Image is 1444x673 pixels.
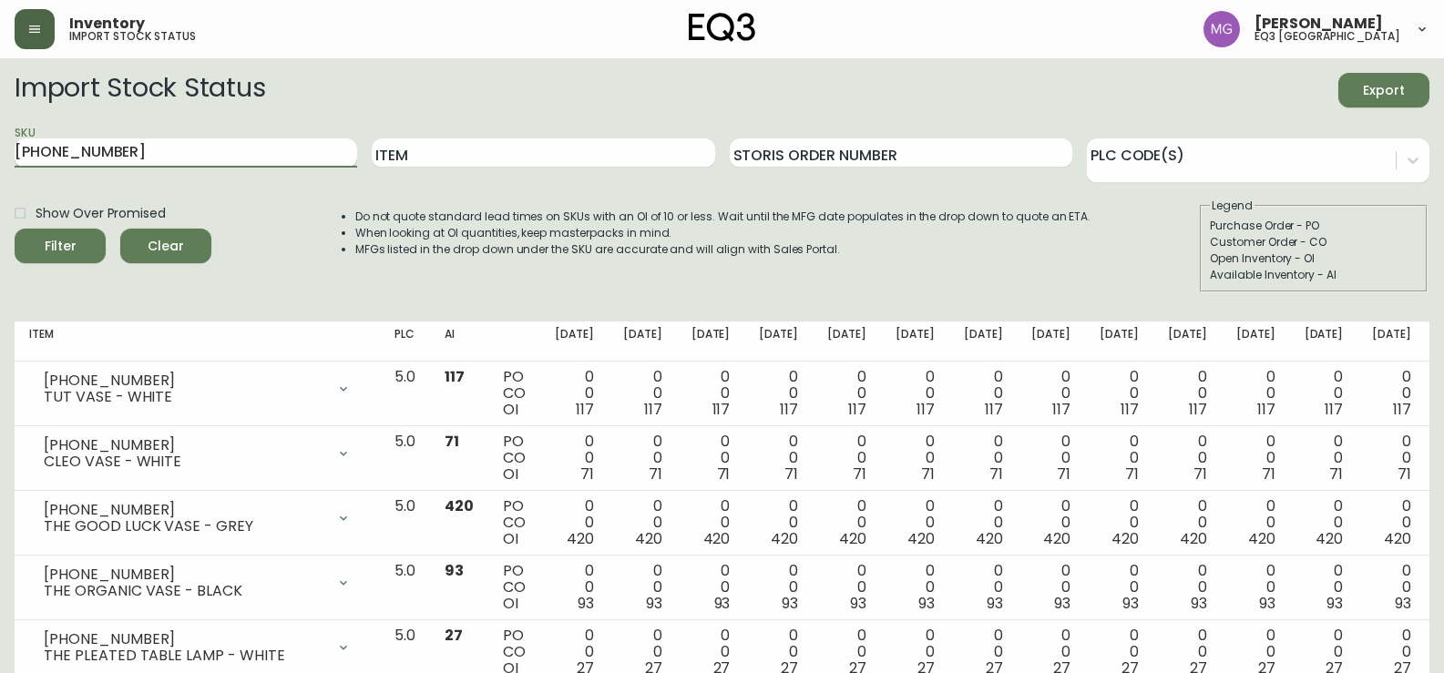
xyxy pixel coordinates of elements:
[555,563,594,612] div: 0 0
[1031,369,1070,418] div: 0 0
[1031,433,1070,483] div: 0 0
[921,464,935,484] span: 71
[380,426,430,491] td: 5.0
[1100,369,1139,418] div: 0 0
[29,627,365,668] div: [PHONE_NUMBER]THE PLEATED TABLE LAMP - WHITE
[44,502,325,518] div: [PHONE_NUMBER]
[1222,321,1290,362] th: [DATE]
[896,369,935,418] div: 0 0
[445,625,463,646] span: 27
[44,518,325,535] div: THE GOOD LUCK VASE - GREY
[712,399,731,420] span: 117
[644,399,662,420] span: 117
[503,464,518,484] span: OI
[1203,11,1240,47] img: de8837be2a95cd31bb7c9ae23fe16153
[827,369,866,418] div: 0 0
[576,399,594,420] span: 117
[380,491,430,556] td: 5.0
[1031,563,1070,612] div: 0 0
[759,369,798,418] div: 0 0
[1329,464,1343,484] span: 71
[1305,433,1344,483] div: 0 0
[1111,528,1139,549] span: 420
[827,433,866,483] div: 0 0
[1372,498,1411,547] div: 0 0
[503,399,518,420] span: OI
[1255,16,1383,31] span: [PERSON_NAME]
[29,433,365,474] div: [PHONE_NUMBER]CLEO VASE - WHITE
[1236,433,1275,483] div: 0 0
[896,563,935,612] div: 0 0
[1326,593,1343,614] span: 93
[649,464,662,484] span: 71
[964,369,1003,418] div: 0 0
[1262,464,1275,484] span: 71
[1180,528,1207,549] span: 420
[782,593,798,614] span: 93
[780,399,798,420] span: 117
[1100,563,1139,612] div: 0 0
[1305,563,1344,612] div: 0 0
[15,73,265,107] h2: Import Stock Status
[1353,79,1415,102] span: Export
[580,464,594,484] span: 71
[44,389,325,405] div: TUT VASE - WHITE
[1395,593,1411,614] span: 93
[646,593,662,614] span: 93
[917,399,935,420] span: 117
[987,593,1003,614] span: 93
[976,528,1003,549] span: 420
[355,225,1091,241] li: When looking at OI quantities, keep masterpacks in mind.
[1338,73,1429,107] button: Export
[1054,593,1070,614] span: 93
[69,16,145,31] span: Inventory
[1085,321,1153,362] th: [DATE]
[555,369,594,418] div: 0 0
[1193,464,1207,484] span: 71
[759,498,798,547] div: 0 0
[989,464,1003,484] span: 71
[15,229,106,263] button: Filter
[677,321,745,362] th: [DATE]
[1236,563,1275,612] div: 0 0
[1305,498,1344,547] div: 0 0
[69,31,196,42] h5: import stock status
[1236,498,1275,547] div: 0 0
[135,235,197,258] span: Clear
[555,433,594,483] div: 0 0
[1393,399,1411,420] span: 117
[691,563,731,612] div: 0 0
[1357,321,1426,362] th: [DATE]
[1121,399,1139,420] span: 117
[503,369,526,418] div: PO CO
[853,464,866,484] span: 71
[44,648,325,664] div: THE PLEATED TABLE LAMP - WHITE
[1153,321,1222,362] th: [DATE]
[555,498,594,547] div: 0 0
[1100,433,1139,483] div: 0 0
[503,528,518,549] span: OI
[44,583,325,599] div: THE ORGANIC VASE - BLACK
[1125,464,1139,484] span: 71
[848,399,866,420] span: 117
[1305,369,1344,418] div: 0 0
[918,593,935,614] span: 93
[1057,464,1070,484] span: 71
[36,204,166,223] span: Show Over Promised
[1255,31,1400,42] h5: eq3 [GEOGRAPHIC_DATA]
[1290,321,1358,362] th: [DATE]
[759,563,798,612] div: 0 0
[744,321,813,362] th: [DATE]
[1122,593,1139,614] span: 93
[29,563,365,603] div: [PHONE_NUMBER]THE ORGANIC VASE - BLACK
[29,498,365,538] div: [PHONE_NUMBER]THE GOOD LUCK VASE - GREY
[1100,498,1139,547] div: 0 0
[380,556,430,620] td: 5.0
[1189,399,1207,420] span: 117
[1325,399,1343,420] span: 117
[44,372,325,389] div: [PHONE_NUMBER]
[703,528,731,549] span: 420
[120,229,211,263] button: Clear
[623,433,662,483] div: 0 0
[850,593,866,614] span: 93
